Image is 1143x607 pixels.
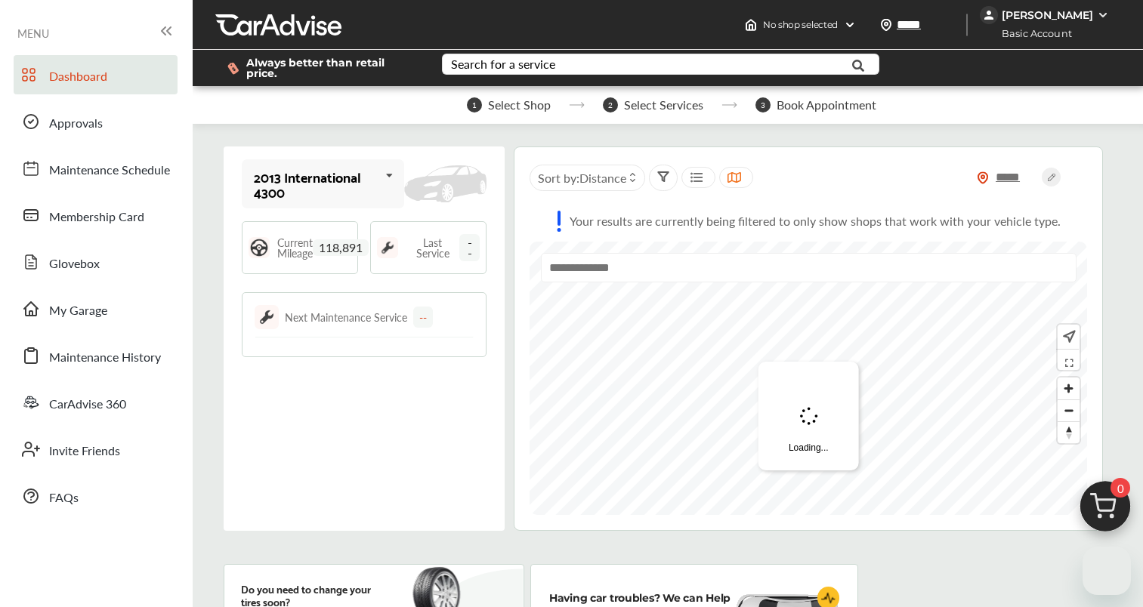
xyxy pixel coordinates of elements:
[980,6,998,24] img: jVpblrzwTbfkPYzPPzSLxeg0AAAAASUVORK5CYII=
[14,289,178,328] a: My Garage
[538,169,626,186] span: Sort by :
[459,234,480,261] span: --
[1097,9,1109,21] img: WGsFRI8htEPBVLJbROoPRyZpYNWhNONpIPPETTm6eUC0GeLEiAAAAAElFTkSuQmCC
[249,237,270,258] img: steering_logo
[49,67,107,87] span: Dashboard
[966,14,968,36] img: header-divider.bc55588e.svg
[254,169,379,199] div: 2013 International 4300
[14,149,178,188] a: Maintenance Schedule
[569,102,585,108] img: stepper-arrow.e24c07c6.svg
[313,239,369,256] span: 118,891
[14,102,178,141] a: Approvals
[981,26,1083,42] span: Basic Account
[277,237,313,258] span: Current Mileage
[549,590,731,606] p: Having car troubles? We can Help
[49,301,107,321] span: My Garage
[844,19,856,31] img: header-down-arrow.9dd2ce7d.svg
[255,305,279,329] img: maintenance_logo
[246,57,418,79] span: Always better than retail price.
[49,395,126,414] span: CarAdvise 360
[49,348,161,368] span: Maintenance History
[1058,421,1080,443] button: Reset bearing to north
[17,27,49,39] span: MENU
[406,237,459,258] span: Last Service
[777,98,876,112] span: Book Appointment
[255,337,474,337] img: border-line.da1032d4.svg
[488,98,551,112] span: Select Shop
[49,254,100,274] span: Glovebox
[14,336,178,375] a: Maintenance History
[227,62,239,75] img: dollor_label_vector.a70140d1.svg
[413,307,433,328] div: --
[285,310,407,325] div: Next Maintenance Service
[1058,399,1080,421] button: Zoom out
[745,19,757,31] img: header-home-logo.8d720a4f.svg
[467,97,482,112] span: 1
[14,476,178,516] a: FAQs
[404,165,487,202] img: placeholder_car.fcab19be.svg
[763,19,838,31] span: No shop selected
[721,102,737,108] img: stepper-arrow.e24c07c6.svg
[1058,377,1080,399] button: Zoom in
[1060,328,1076,345] img: recenter.ce011a49.svg
[14,430,178,469] a: Invite Friends
[451,58,555,70] div: Search for a service
[977,171,989,184] img: location_vector_orange.38f05af8.svg
[49,114,103,134] span: Approvals
[579,169,626,186] span: Distance
[1069,474,1141,547] img: cart_icon.3d0951e8.svg
[1111,478,1130,498] span: 0
[624,98,703,112] span: Select Services
[1083,547,1131,595] iframe: Button to launch messaging window
[14,196,178,235] a: Membership Card
[530,242,1087,515] canvas: Map
[49,208,144,227] span: Membership Card
[570,212,1061,230] p: Your results are currently being filtered to only show shops that work with your vehicle type.
[755,97,771,112] span: 3
[603,97,618,112] span: 2
[758,362,859,470] div: Loading...
[880,19,892,31] img: location_vector.a44bc228.svg
[14,383,178,422] a: CarAdvise 360
[49,161,170,180] span: Maintenance Schedule
[1002,8,1093,22] div: [PERSON_NAME]
[377,237,398,258] img: maintenance_logo
[14,242,178,282] a: Glovebox
[14,55,178,94] a: Dashboard
[49,488,79,508] span: FAQs
[49,442,120,461] span: Invite Friends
